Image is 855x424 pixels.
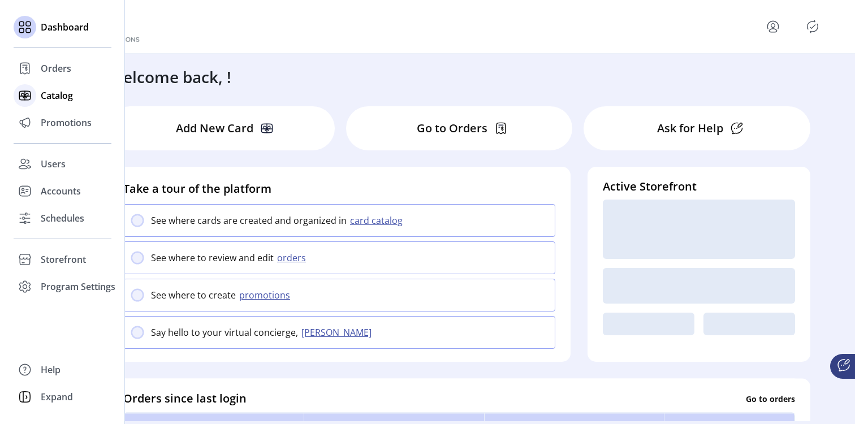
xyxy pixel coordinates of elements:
p: Add New Card [176,120,253,137]
p: Say hello to your virtual concierge, [151,326,298,339]
span: Program Settings [41,280,115,293]
span: Users [41,157,66,171]
span: Help [41,363,61,377]
button: card catalog [347,214,409,227]
span: Expand [41,390,73,404]
button: orders [274,251,313,265]
p: See where cards are created and organized in [151,214,347,227]
h3: Welcome back, ! [109,65,231,89]
span: Orders [41,62,71,75]
h4: Orders since last login [123,390,247,407]
span: Storefront [41,253,86,266]
p: See where to create [151,288,236,302]
span: Promotions [41,116,92,129]
span: Catalog [41,89,73,102]
span: Dashboard [41,20,89,34]
button: [PERSON_NAME] [298,326,378,339]
p: Ask for Help [657,120,723,137]
button: menu [764,18,782,36]
h4: Active Storefront [603,178,795,195]
p: See where to review and edit [151,251,274,265]
span: Schedules [41,211,84,225]
h4: Take a tour of the platform [123,180,555,197]
p: Go to orders [746,392,795,404]
button: promotions [236,288,297,302]
p: Go to Orders [417,120,487,137]
button: Publisher Panel [804,18,822,36]
span: Accounts [41,184,81,198]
